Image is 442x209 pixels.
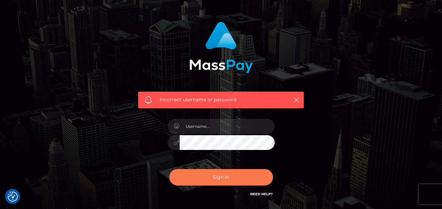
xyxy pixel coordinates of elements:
span: Incorrect username or password. [160,96,282,103]
button: Sign in [169,169,273,186]
input: Username... [180,119,275,134]
a: Need Help? [251,192,273,196]
img: Revisit consent button [8,192,18,202]
img: MassPay Login [189,22,253,73]
button: Consent Preferences [8,192,18,202]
